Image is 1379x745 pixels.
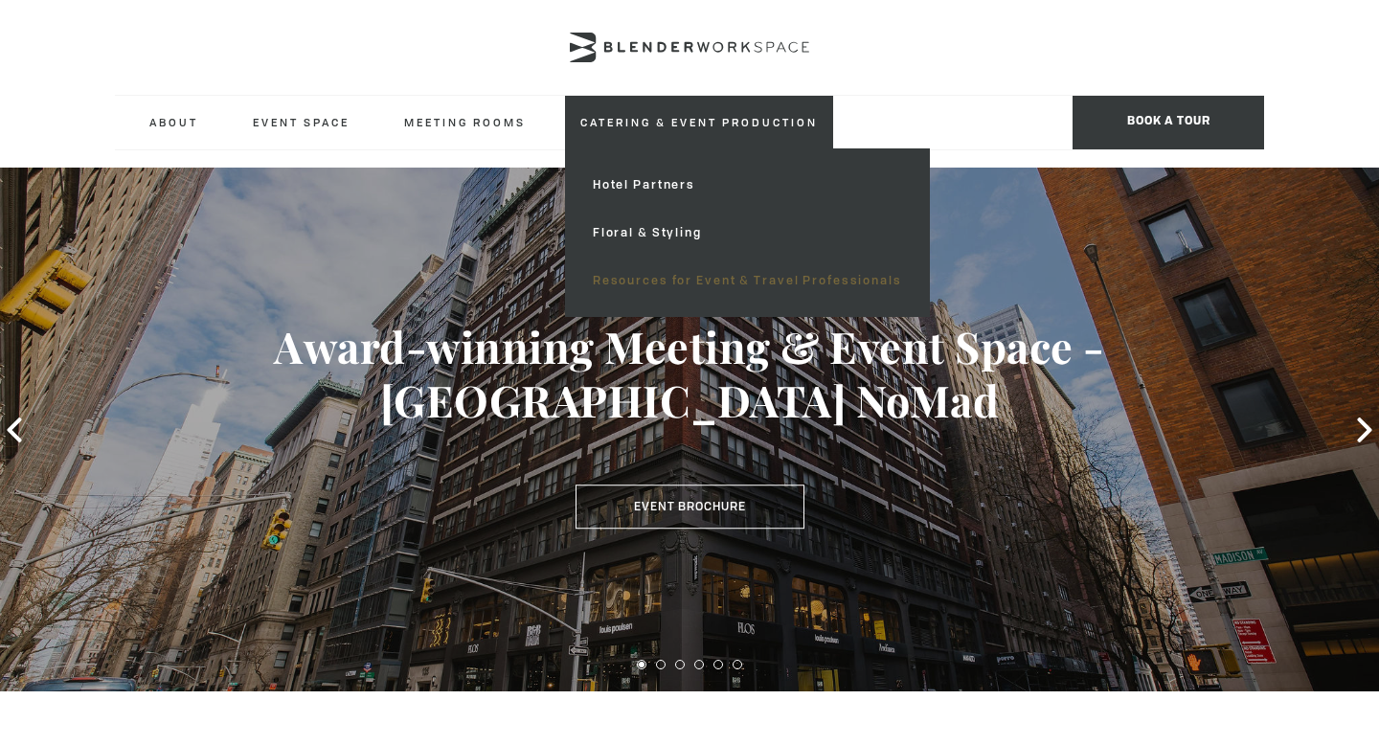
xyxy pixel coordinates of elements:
[69,320,1310,427] h3: Award-winning Meeting & Event Space - [GEOGRAPHIC_DATA] NoMad
[389,96,541,148] a: Meeting Rooms
[577,257,917,305] a: Resources for Event & Travel Professionals
[577,209,917,257] a: Floral & Styling
[237,96,365,148] a: Event Space
[577,161,917,209] a: Hotel Partners
[1034,500,1379,745] iframe: Chat Widget
[565,96,833,148] a: Catering & Event Production
[576,485,804,530] a: Event Brochure
[1073,96,1264,149] span: Book a tour
[134,96,214,148] a: About
[69,253,1310,277] h2: Welcome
